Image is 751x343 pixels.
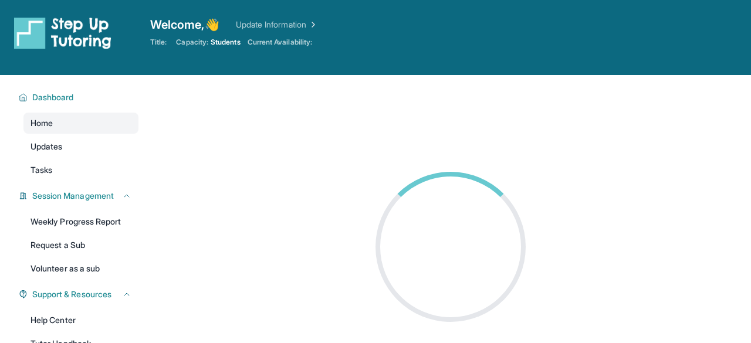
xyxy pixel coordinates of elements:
[23,113,138,134] a: Home
[32,190,114,202] span: Session Management
[31,141,63,152] span: Updates
[248,38,312,47] span: Current Availability:
[211,38,241,47] span: Students
[32,288,111,300] span: Support & Resources
[150,38,167,47] span: Title:
[176,38,208,47] span: Capacity:
[28,288,131,300] button: Support & Resources
[236,19,318,30] a: Update Information
[23,310,138,331] a: Help Center
[28,91,131,103] button: Dashboard
[23,211,138,232] a: Weekly Progress Report
[306,19,318,30] img: Chevron Right
[14,16,111,49] img: logo
[31,117,53,129] span: Home
[23,258,138,279] a: Volunteer as a sub
[23,235,138,256] a: Request a Sub
[23,136,138,157] a: Updates
[150,16,219,33] span: Welcome, 👋
[23,159,138,181] a: Tasks
[31,164,52,176] span: Tasks
[28,190,131,202] button: Session Management
[32,91,74,103] span: Dashboard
